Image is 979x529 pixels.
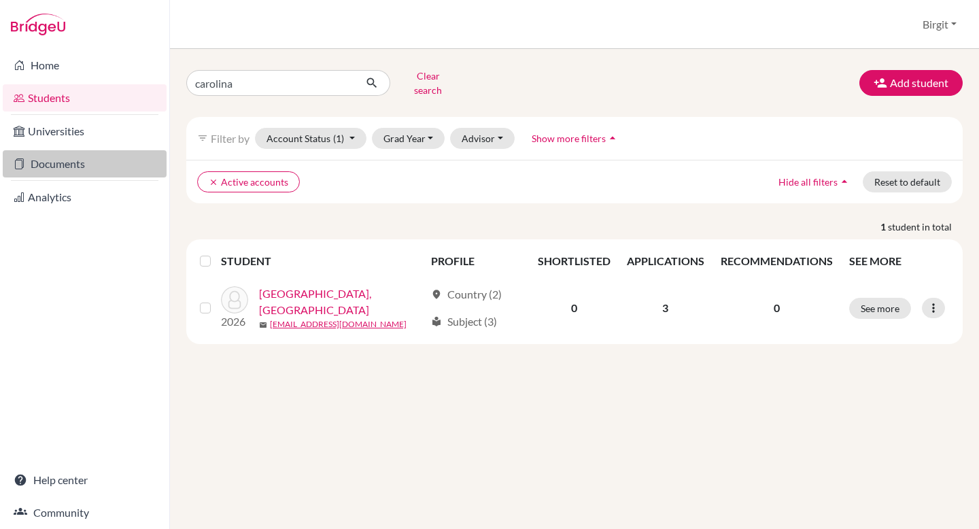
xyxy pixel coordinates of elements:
button: Birgit [916,12,963,37]
button: Clear search [390,65,466,101]
td: 0 [530,277,619,339]
strong: 1 [880,220,888,234]
i: arrow_drop_up [838,175,851,188]
a: [EMAIL_ADDRESS][DOMAIN_NAME] [270,318,407,330]
button: Show more filtersarrow_drop_up [520,128,631,149]
i: clear [209,177,218,187]
a: Documents [3,150,167,177]
button: Hide all filtersarrow_drop_up [767,171,863,192]
span: Hide all filters [778,176,838,188]
img: Ferrara, Carolina [221,286,248,313]
p: 0 [721,300,833,316]
a: Analytics [3,184,167,211]
img: Bridge-U [11,14,65,35]
span: Show more filters [532,133,606,144]
p: 2026 [221,313,248,330]
a: Home [3,52,167,79]
span: Filter by [211,132,250,145]
th: SEE MORE [841,245,957,277]
a: [GEOGRAPHIC_DATA], [GEOGRAPHIC_DATA] [259,286,425,318]
span: student in total [888,220,963,234]
button: Advisor [450,128,515,149]
input: Find student by name... [186,70,355,96]
td: 3 [619,277,712,339]
i: arrow_drop_up [606,131,619,145]
button: Add student [859,70,963,96]
span: location_on [431,289,442,300]
th: PROFILE [423,245,530,277]
a: Help center [3,466,167,494]
th: APPLICATIONS [619,245,712,277]
button: See more [849,298,911,319]
button: Grad Year [372,128,445,149]
div: Subject (3) [431,313,497,330]
span: local_library [431,316,442,327]
button: clearActive accounts [197,171,300,192]
span: mail [259,321,267,329]
a: Students [3,84,167,112]
button: Account Status(1) [255,128,366,149]
a: Universities [3,118,167,145]
th: STUDENT [221,245,423,277]
div: Country (2) [431,286,502,303]
button: Reset to default [863,171,952,192]
th: SHORTLISTED [530,245,619,277]
a: Community [3,499,167,526]
span: (1) [333,133,344,144]
i: filter_list [197,133,208,143]
th: RECOMMENDATIONS [712,245,841,277]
